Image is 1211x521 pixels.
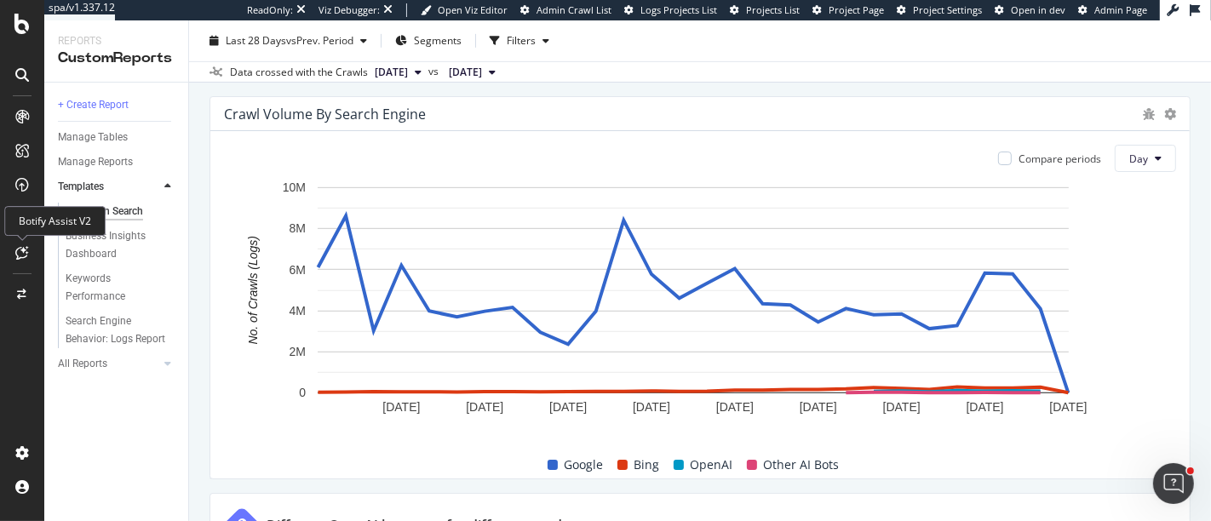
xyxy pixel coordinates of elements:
a: Search Engine Behavior: Logs Report [66,312,176,348]
a: Admin Page [1078,3,1147,17]
span: vs Prev. Period [286,33,353,48]
text: [DATE] [1049,400,1087,414]
button: [DATE] [368,62,428,83]
div: + Create Report [58,96,129,114]
div: bug [1142,108,1156,120]
a: Open Viz Editor [421,3,508,17]
div: Crawl Volume By Search EngineCompare periodsDayA chart.GoogleBingOpenAIOther AI Bots [209,96,1191,479]
text: [DATE] [800,400,837,414]
div: All Reports [58,355,107,373]
span: vs [428,64,442,79]
iframe: Intercom live chat [1153,463,1194,504]
button: Last 28 DaysvsPrev. Period [203,27,374,54]
span: Bing [634,455,660,475]
span: OpenAI [691,455,733,475]
span: Segments [414,33,462,48]
text: [DATE] [633,400,670,414]
a: + Create Report [58,96,176,114]
div: Crawl Volume By Search Engine [224,106,426,123]
text: No. of Crawls (Logs) [246,236,260,345]
div: ReadOnly: [247,3,293,17]
div: Business Insights Dashboard [66,227,164,263]
a: Projects List [730,3,800,17]
a: AI Bots in Search [66,203,176,220]
text: 6M [290,263,306,277]
span: Admin Crawl List [537,3,611,16]
span: 2025 Aug. 1st [449,65,482,80]
a: Logs Projects List [624,3,717,17]
span: Last 28 Days [226,33,286,48]
span: Admin Page [1094,3,1147,16]
a: Project Settings [897,3,982,17]
text: 0 [299,386,306,400]
span: Other AI Bots [764,455,840,475]
span: Open Viz Editor [438,3,508,16]
text: [DATE] [716,400,754,414]
span: Logs Projects List [640,3,717,16]
a: Open in dev [995,3,1065,17]
a: Project Page [812,3,884,17]
span: Projects List [746,3,800,16]
div: Filters [507,33,536,48]
button: Filters [483,27,556,54]
div: CustomReports [58,49,175,68]
text: 2M [290,345,306,358]
text: [DATE] [549,400,587,414]
a: Admin Crawl List [520,3,611,17]
a: All Reports [58,355,159,373]
span: Day [1129,152,1148,166]
span: 2025 Aug. 29th [375,65,408,80]
a: Manage Reports [58,153,176,171]
div: Data crossed with the Crawls [230,65,368,80]
a: Keywords Performance [66,270,176,306]
button: Day [1115,145,1176,172]
text: 10M [283,181,306,195]
text: [DATE] [382,400,420,414]
div: Keywords Performance [66,270,161,306]
a: Manage Tables [58,129,176,146]
button: Segments [388,27,468,54]
svg: A chart. [224,179,1162,437]
span: Open in dev [1011,3,1065,16]
div: Search Engine Behavior: Logs Report [66,312,166,348]
text: [DATE] [883,400,921,414]
div: Reports [58,34,175,49]
text: 8M [290,222,306,236]
span: Project Page [829,3,884,16]
span: Google [565,455,604,475]
div: Manage Tables [58,129,128,146]
span: Project Settings [913,3,982,16]
div: Templates [58,178,104,196]
text: [DATE] [967,400,1004,414]
div: Botify Assist V2 [4,206,106,236]
div: Viz Debugger: [319,3,380,17]
text: 4M [290,304,306,318]
a: Templates [58,178,159,196]
div: Manage Reports [58,153,133,171]
div: Compare periods [1019,152,1101,166]
text: [DATE] [466,400,503,414]
button: [DATE] [442,62,502,83]
div: AI Bots in Search [66,203,143,220]
a: Business Insights Dashboard [66,227,176,263]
